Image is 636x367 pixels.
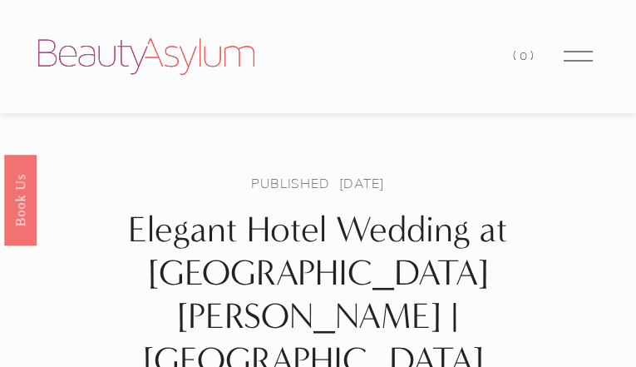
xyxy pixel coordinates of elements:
[513,48,520,63] span: (
[4,154,37,245] a: Book Us
[38,38,254,75] img: Beauty Asylum | Bridal Hair &amp; Makeup Charlotte &amp; Atlanta
[513,45,536,67] a: 0 items in cart
[339,174,385,192] span: [DATE]
[520,48,530,63] span: 0
[530,48,537,63] span: )
[251,174,329,192] a: Published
